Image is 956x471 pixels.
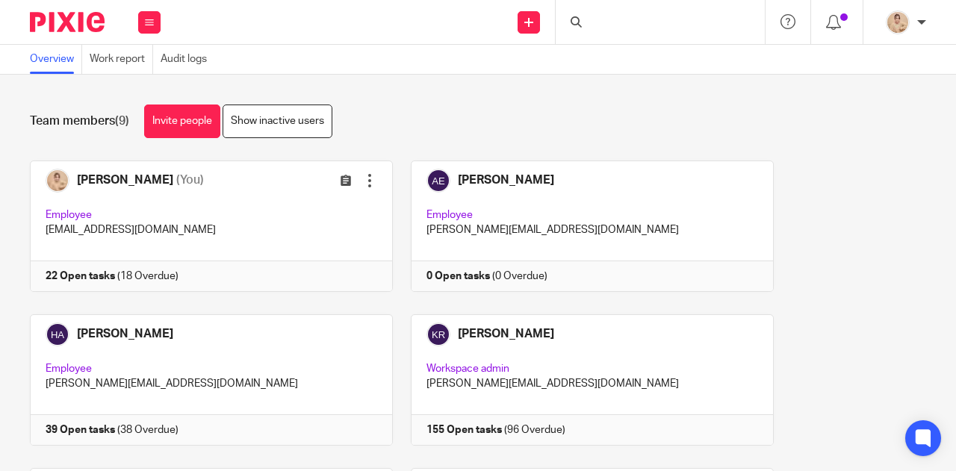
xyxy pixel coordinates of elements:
a: Work report [90,45,153,74]
a: Show inactive users [223,105,332,138]
a: Invite people [144,105,220,138]
a: Audit logs [161,45,214,74]
a: Overview [30,45,82,74]
img: Pixie [30,12,105,32]
img: DSC06218%20-%20Copy.JPG [886,10,910,34]
h1: Team members [30,113,129,129]
span: (9) [115,115,129,127]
